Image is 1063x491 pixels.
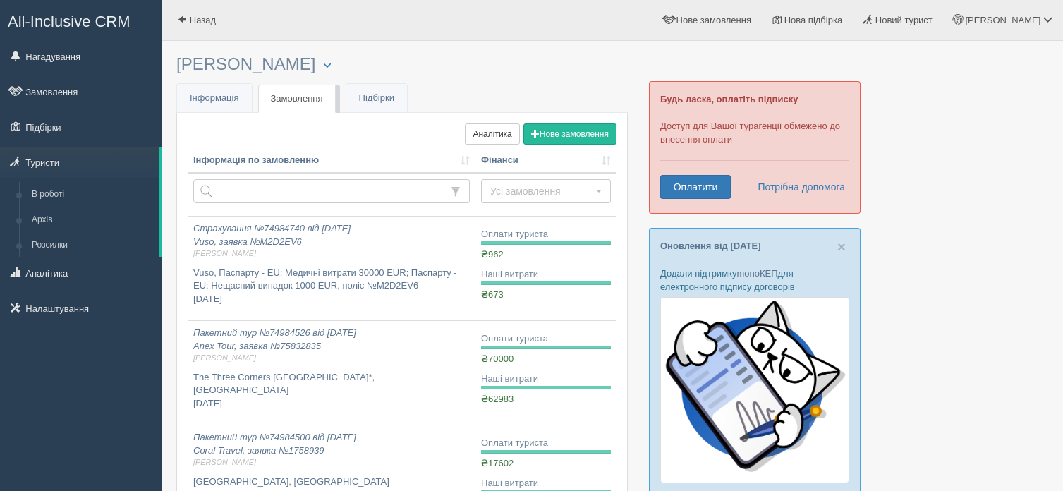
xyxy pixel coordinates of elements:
a: Пакетний тур №74984526 від [DATE]Anex Tour, заявка №75832835[PERSON_NAME] The Three Corners [GEOG... [188,321,475,425]
span: ₴70000 [481,353,514,364]
div: Наші витрати [481,268,611,281]
h3: [PERSON_NAME] [176,55,628,74]
span: [PERSON_NAME] [193,457,470,468]
p: The Three Corners [GEOGRAPHIC_DATA]*, [GEOGRAPHIC_DATA] [DATE] [193,371,470,411]
div: Наші витрати [481,477,611,490]
div: Оплати туриста [481,228,611,241]
a: Інформація по замовленню [193,154,470,167]
span: All-Inclusive CRM [8,13,130,30]
input: Пошук за номером замовлення, ПІБ або паспортом туриста [193,179,442,203]
div: Доступ для Вашої турагенції обмежено до внесення оплати [649,81,861,214]
a: Оновлення від [DATE] [660,241,761,251]
a: Замовлення [258,85,336,114]
span: [PERSON_NAME] [193,248,470,259]
i: Страхування №74984740 від [DATE] Vuso, заявка №M2D2EV6 [193,223,470,260]
a: Архів [25,207,159,233]
a: Потрібна допомога [748,175,846,199]
button: Нове замовлення [523,123,616,145]
img: monocat.avif [660,297,849,483]
div: Оплати туриста [481,332,611,346]
span: Назад [190,15,216,25]
span: Нова підбірка [784,15,843,25]
a: Аналітика [465,123,519,145]
span: [PERSON_NAME] [193,353,470,363]
a: В роботі [25,182,159,207]
span: Інформація [190,92,239,103]
span: ₴62983 [481,394,514,404]
i: Пакетний тур №74984526 від [DATE] Anex Tour, заявка №75832835 [193,327,470,364]
p: Vuso, Паспарту - EU: Медичнi витрати 30000 EUR; Паспарту - EU: Нещасний випадок 1000 EUR, поліс №... [193,267,470,306]
span: × [837,238,846,255]
a: Розсилки [25,233,159,258]
a: Страхування №74984740 від [DATE]Vuso, заявка №M2D2EV6[PERSON_NAME] Vuso, Паспарту - EU: Медичнi в... [188,217,475,320]
i: Пакетний тур №74984500 від [DATE] Coral Travel, заявка №1758939 [193,432,470,468]
button: Close [837,239,846,254]
button: Усі замовлення [481,179,611,203]
a: monoКЕП [736,268,777,279]
b: Будь ласка, оплатіть підписку [660,94,798,104]
span: Новий турист [875,15,933,25]
p: Додали підтримку для електронного підпису договорів [660,267,849,293]
a: Оплатити [660,175,731,199]
a: Підбірки [346,84,407,113]
span: Нове замовлення [676,15,751,25]
a: Фінанси [481,154,611,167]
span: [PERSON_NAME] [965,15,1040,25]
span: Усі замовлення [490,184,593,198]
a: All-Inclusive CRM [1,1,162,40]
div: Наші витрати [481,372,611,386]
span: ₴673 [481,289,504,300]
span: ₴962 [481,249,504,260]
span: ₴17602 [481,458,514,468]
a: Інформація [177,84,252,113]
div: Оплати туриста [481,437,611,450]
